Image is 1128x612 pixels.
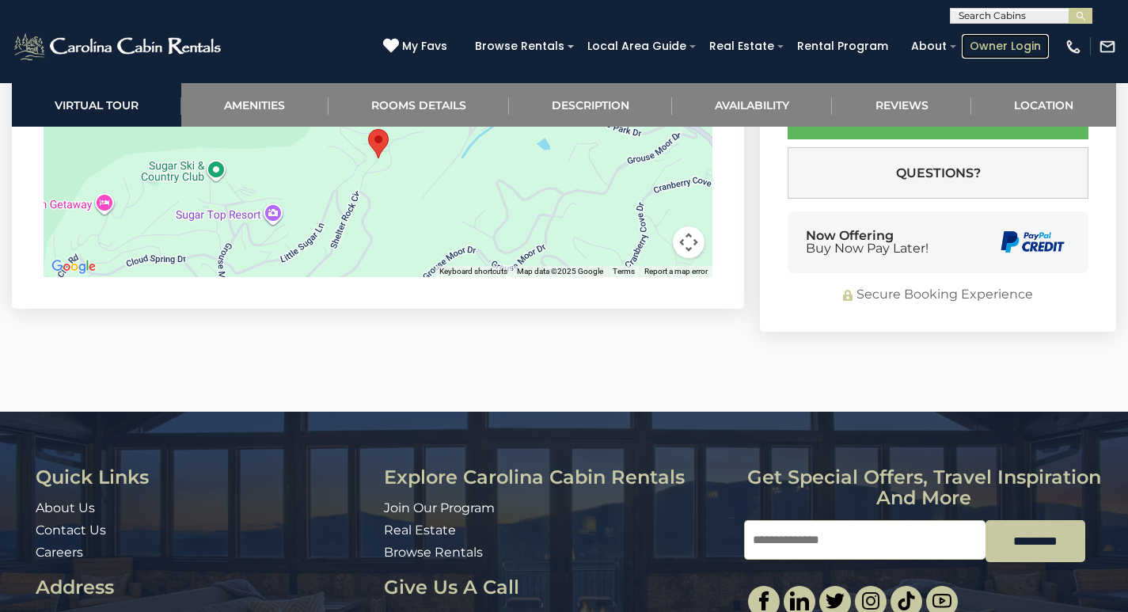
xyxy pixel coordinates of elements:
[788,148,1088,200] button: Questions?
[789,34,896,59] a: Rental Program
[368,129,389,158] div: Skyleaf on Sugar
[788,287,1088,305] div: Secure Booking Experience
[613,267,635,276] a: Terms
[744,467,1104,509] h3: Get special offers, travel inspiration and more
[384,523,456,538] a: Real Estate
[36,523,106,538] a: Contact Us
[36,577,372,598] h3: Address
[644,267,708,276] a: Report a map error
[384,545,483,560] a: Browse Rentals
[1099,38,1116,55] img: mail-regular-white.png
[903,34,955,59] a: About
[383,38,451,55] a: My Favs
[962,34,1049,59] a: Owner Login
[754,591,773,610] img: facebook-single.svg
[384,500,495,515] a: Join Our Program
[181,83,328,127] a: Amenities
[402,38,447,55] span: My Favs
[897,591,916,610] img: tiktok.svg
[12,83,181,127] a: Virtual Tour
[1065,38,1082,55] img: phone-regular-white.png
[36,500,95,515] a: About Us
[673,226,705,258] button: Map camera controls
[861,591,880,610] img: instagram-single.svg
[971,83,1116,127] a: Location
[701,34,782,59] a: Real Estate
[384,577,732,598] h3: Give Us A Call
[579,34,694,59] a: Local Area Guide
[790,591,809,610] img: linkedin-single.svg
[439,266,507,277] button: Keyboard shortcuts
[47,257,100,277] img: Google
[384,467,732,488] h3: Explore Carolina Cabin Rentals
[36,467,372,488] h3: Quick Links
[826,591,845,610] img: twitter-single.svg
[932,591,951,610] img: youtube-light.svg
[832,83,970,127] a: Reviews
[467,34,572,59] a: Browse Rentals
[36,545,83,560] a: Careers
[47,257,100,277] a: Open this area in Google Maps (opens a new window)
[672,83,832,127] a: Availability
[329,83,509,127] a: Rooms Details
[517,267,603,276] span: Map data ©2025 Google
[12,31,226,63] img: White-1-2.png
[806,242,929,255] span: Buy Now Pay Later!
[806,230,929,255] div: Now Offering
[509,83,672,127] a: Description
